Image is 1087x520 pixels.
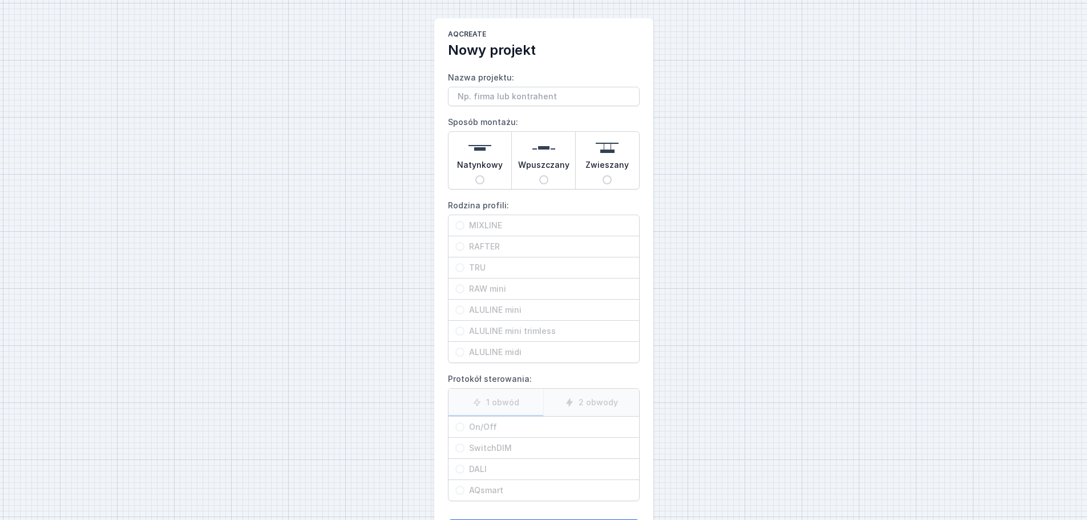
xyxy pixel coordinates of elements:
span: Zwieszany [585,159,629,175]
span: Wpuszczany [518,159,569,175]
label: Rodzina profili: [448,196,640,363]
input: Zwieszany [603,175,612,184]
h2: Nowy projekt [448,41,640,59]
input: Wpuszczany [539,175,548,184]
h1: AQcreate [448,30,640,41]
label: Nazwa projektu: [448,68,640,106]
label: Sposób montażu: [448,113,640,190]
input: Natynkowy [475,175,484,184]
img: surface.svg [468,136,491,159]
label: Protokół sterowania: [448,370,640,501]
img: suspended.svg [596,136,619,159]
img: recessed.svg [532,136,555,159]
span: Natynkowy [457,159,503,175]
input: Nazwa projektu: [448,87,640,106]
